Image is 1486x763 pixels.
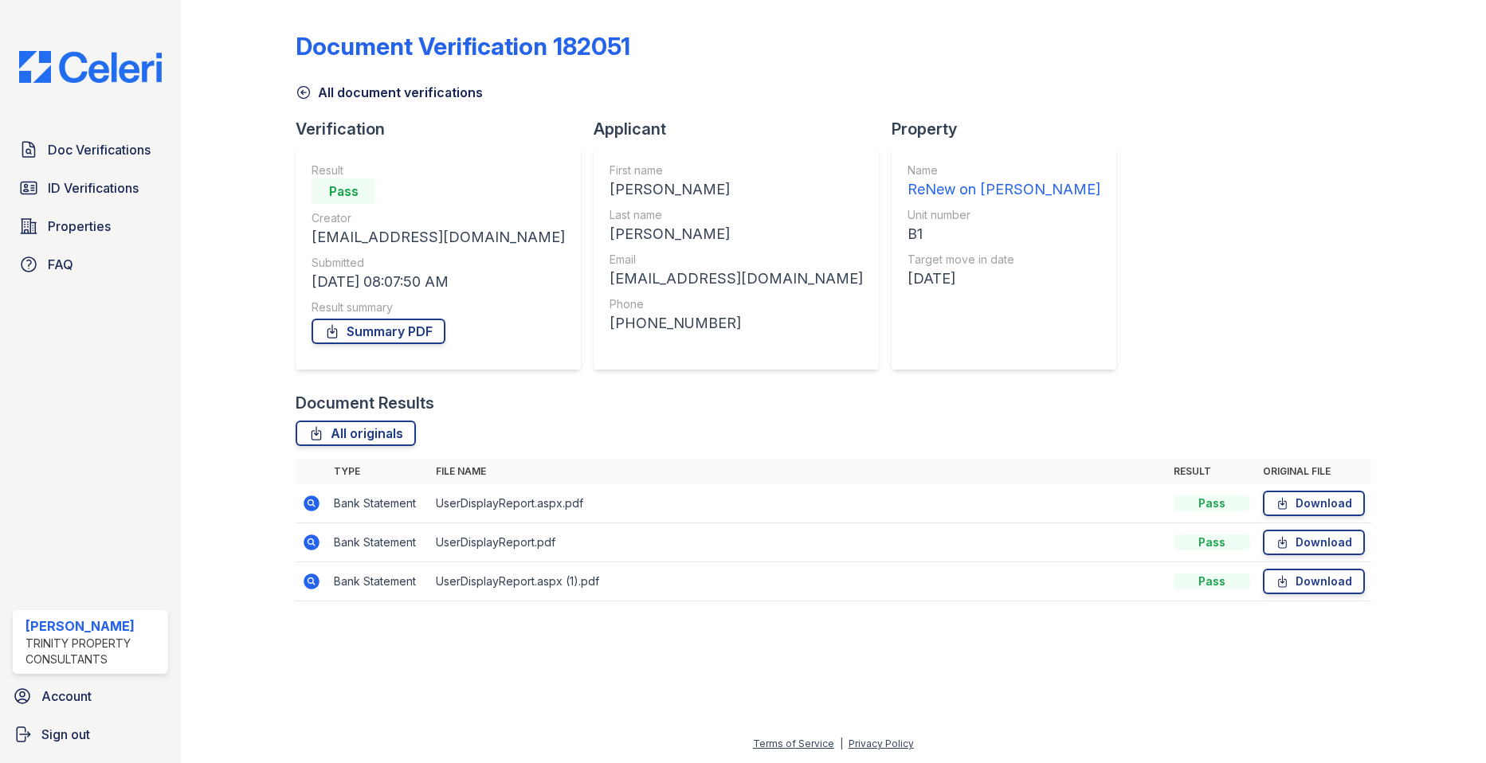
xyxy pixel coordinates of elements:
[296,392,434,414] div: Document Results
[908,223,1100,245] div: B1
[1263,569,1365,594] a: Download
[312,299,565,315] div: Result summary
[908,268,1100,290] div: [DATE]
[1167,459,1257,484] th: Result
[840,738,843,749] div: |
[327,523,429,562] td: Bank Statement
[6,680,174,712] a: Account
[312,319,445,344] a: Summary PDF
[296,421,416,446] a: All originals
[908,162,1100,178] div: Name
[312,271,565,293] div: [DATE] 08:07:50 AM
[610,252,863,268] div: Email
[296,118,594,140] div: Verification
[296,32,630,61] div: Document Verification 182051
[296,83,483,102] a: All document verifications
[312,255,565,271] div: Submitted
[312,226,565,248] div: [EMAIL_ADDRESS][DOMAIN_NAME]
[312,210,565,226] div: Creator
[429,523,1166,562] td: UserDisplayReport.pdf
[908,178,1100,201] div: ReNew on [PERSON_NAME]
[610,223,863,245] div: [PERSON_NAME]
[327,484,429,523] td: Bank Statement
[610,268,863,290] div: [EMAIL_ADDRESS][DOMAIN_NAME]
[429,459,1166,484] th: File name
[610,178,863,201] div: [PERSON_NAME]
[1174,534,1250,550] div: Pass
[429,562,1166,601] td: UserDisplayReport.aspx (1).pdf
[594,118,892,140] div: Applicant
[13,210,168,242] a: Properties
[327,459,429,484] th: Type
[610,312,863,335] div: [PHONE_NUMBER]
[6,718,174,750] a: Sign out
[13,172,168,204] a: ID Verifications
[429,484,1166,523] td: UserDisplayReport.aspx.pdf
[1257,459,1371,484] th: Original file
[892,118,1129,140] div: Property
[610,207,863,223] div: Last name
[753,738,834,749] a: Terms of Service
[849,738,914,749] a: Privacy Policy
[1263,530,1365,555] a: Download
[48,255,73,274] span: FAQ
[6,51,174,83] img: CE_Logo_Blue-a8612792a0a2168367f1c8372b55b34899dd931a85d93a1a3d3e32e68fde9ad4.png
[312,162,565,178] div: Result
[908,252,1100,268] div: Target move in date
[13,248,168,280] a: FAQ
[1174,495,1250,511] div: Pass
[327,562,429,601] td: Bank Statement
[610,296,863,312] div: Phone
[25,616,162,636] div: [PERSON_NAME]
[41,725,90,744] span: Sign out
[610,162,863,178] div: First name
[1263,491,1365,516] a: Download
[48,178,139,198] span: ID Verifications
[908,207,1100,223] div: Unit number
[25,636,162,667] div: Trinity Property Consultants
[312,178,375,204] div: Pass
[41,687,92,706] span: Account
[48,217,111,236] span: Properties
[1174,573,1250,589] div: Pass
[13,134,168,166] a: Doc Verifications
[48,140,151,159] span: Doc Verifications
[908,162,1100,201] a: Name ReNew on [PERSON_NAME]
